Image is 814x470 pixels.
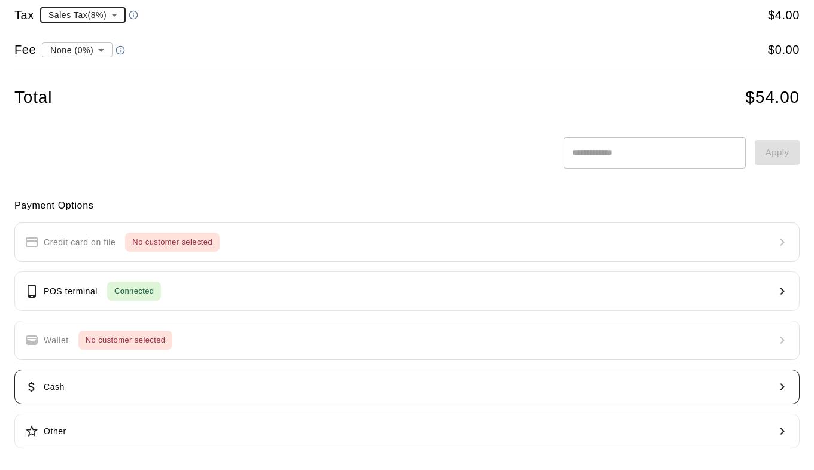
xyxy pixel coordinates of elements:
[14,87,52,108] h4: Total
[40,4,126,26] div: Sales Tax ( 8 %)
[42,39,113,61] div: None (0%)
[14,271,800,311] button: POS terminalConnected
[14,370,800,404] button: Cash
[44,381,65,393] p: Cash
[44,425,66,438] p: Other
[14,7,34,23] h5: Tax
[14,198,800,213] h6: Payment Options
[44,285,98,298] p: POS terminal
[745,87,800,108] h4: $ 54.00
[768,7,800,23] h5: $ 4.00
[107,285,161,298] span: Connected
[14,42,36,58] h5: Fee
[14,414,800,448] button: Other
[768,42,800,58] h5: $ 0.00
